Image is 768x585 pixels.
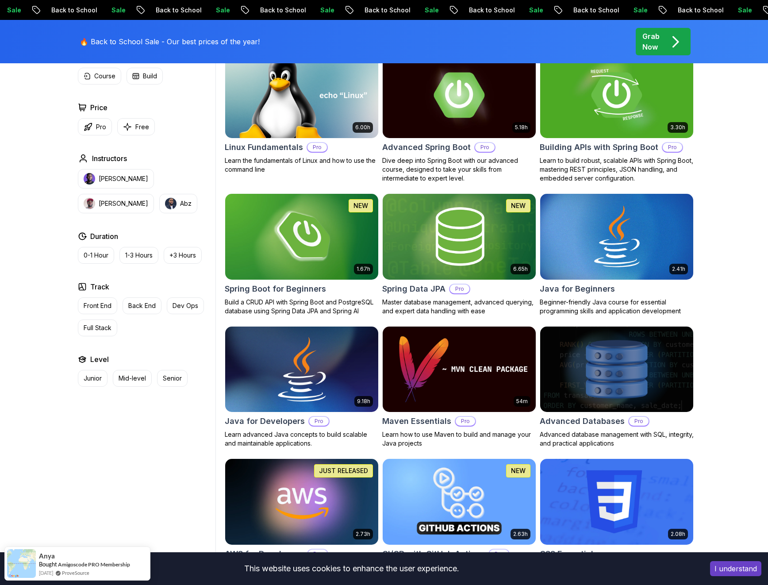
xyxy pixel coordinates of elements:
[540,193,694,316] a: Java for Beginners card2.41hJava for BeginnersBeginner-friendly Java course for essential program...
[96,123,106,131] p: Pro
[540,52,693,138] img: Building APIs with Spring Boot card
[119,247,158,264] button: 1-3 Hours
[513,266,528,273] p: 6.65h
[113,370,152,387] button: Mid-level
[382,326,536,448] a: Maven Essentials card54mMaven EssentialsProLearn how to use Maven to build and manage your Java p...
[221,324,382,414] img: Java for Developers card
[78,68,121,85] button: Course
[246,6,306,15] p: Back to School
[225,298,379,316] p: Build a CRUD API with Spring Boot and PostgreSQL database using Spring Data JPA and Spring AI
[723,6,752,15] p: Sale
[540,415,625,427] h2: Advanced Databases
[117,118,155,135] button: Free
[355,124,370,131] p: 6.00h
[410,6,438,15] p: Sale
[225,326,379,448] a: Java for Developers card9.18hJava for DevelopersProLearn advanced Java concepts to build scalable...
[78,319,117,336] button: Full Stack
[39,569,53,577] span: [DATE]
[540,298,694,316] p: Beginner-friendly Java course for essential programming skills and application development
[90,281,109,292] h2: Track
[670,124,685,131] p: 3.30h
[157,370,188,387] button: Senior
[515,6,543,15] p: Sale
[382,193,536,316] a: Spring Data JPA card6.65hNEWSpring Data JPAProMaster database management, advanced querying, and ...
[382,430,536,448] p: Learn how to use Maven to build and manage your Java projects
[135,123,149,131] p: Free
[516,398,528,405] p: 54m
[225,141,303,154] h2: Linux Fundamentals
[672,266,685,273] p: 2.41h
[382,141,471,154] h2: Advanced Spring Boot
[123,297,161,314] button: Back End
[382,283,445,295] h2: Spring Data JPA
[450,285,469,293] p: Pro
[97,6,125,15] p: Sale
[225,430,379,448] p: Learn advanced Java concepts to build scalable and maintainable applications.
[540,430,694,448] p: Advanced database management with SQL, integrity, and practical applications
[78,297,117,314] button: Front End
[540,459,693,545] img: CSS Essentials card
[511,466,526,475] p: NEW
[143,72,157,81] p: Build
[78,247,114,264] button: 0-1 Hour
[307,143,327,152] p: Pro
[37,6,97,15] p: Back to School
[78,194,154,213] button: instructor img[PERSON_NAME]
[382,548,485,560] h2: CI/CD with GitHub Actions
[127,68,163,85] button: Build
[225,156,379,174] p: Learn the fundamentals of Linux and how to use the command line
[173,301,198,310] p: Dev Ops
[84,374,102,383] p: Junior
[201,6,230,15] p: Sale
[90,354,109,365] h2: Level
[319,466,368,475] p: JUST RELEASED
[84,251,108,260] p: 0-1 Hour
[671,531,685,538] p: 2.08h
[642,31,660,52] p: Grab Now
[540,156,694,183] p: Learn to build robust, scalable APIs with Spring Boot, mastering REST principles, JSON handling, ...
[350,6,410,15] p: Back to School
[225,52,379,174] a: Linux Fundamentals card6.00hLinux FundamentalsProLearn the fundamentals of Linux and how to use t...
[382,298,536,316] p: Master database management, advanced querying, and expert data handling with ease
[383,327,536,412] img: Maven Essentials card
[225,52,378,138] img: Linux Fundamentals card
[80,36,260,47] p: 🔥 Back to School Sale - Our best prices of the year!
[128,301,156,310] p: Back End
[78,169,154,189] button: instructor img[PERSON_NAME]
[164,247,202,264] button: +3 Hours
[94,72,115,81] p: Course
[540,194,693,280] img: Java for Beginners card
[119,374,146,383] p: Mid-level
[663,6,723,15] p: Back to School
[7,559,697,578] div: This website uses cookies to enhance the user experience.
[159,194,197,213] button: instructor imgAbz
[92,153,127,164] h2: Instructors
[513,531,528,538] p: 2.63h
[540,141,658,154] h2: Building APIs with Spring Boot
[353,201,368,210] p: NEW
[511,201,526,210] p: NEW
[167,297,204,314] button: Dev Ops
[383,459,536,545] img: CI/CD with GitHub Actions card
[58,561,130,568] a: Amigoscode PRO Membership
[163,374,182,383] p: Senior
[225,459,378,545] img: AWS for Developers card
[309,417,329,426] p: Pro
[165,198,177,209] img: instructor img
[7,549,36,578] img: provesource social proof notification image
[540,458,694,581] a: CSS Essentials card2.08hCSS EssentialsMaster the fundamentals of CSS and bring your websites to l...
[382,156,536,183] p: Dive deep into Spring Boot with our advanced course, designed to take your skills from intermedia...
[454,6,515,15] p: Back to School
[39,561,57,568] span: Bought
[357,398,370,405] p: 9.18h
[99,174,148,183] p: [PERSON_NAME]
[306,6,334,15] p: Sale
[475,143,495,152] p: Pro
[619,6,647,15] p: Sale
[383,52,536,138] img: Advanced Spring Boot card
[84,301,111,310] p: Front End
[540,283,615,295] h2: Java for Beginners
[383,194,536,280] img: Spring Data JPA card
[540,548,598,560] h2: CSS Essentials
[489,550,509,558] p: Pro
